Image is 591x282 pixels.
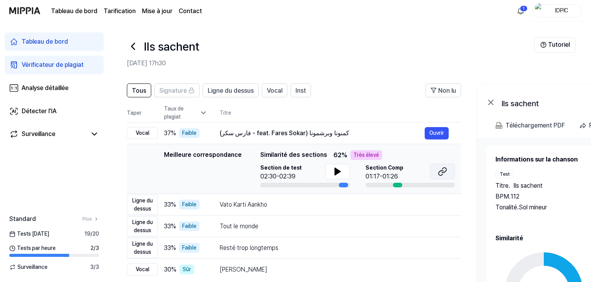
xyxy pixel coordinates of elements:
font: [DATE] 17h30 [127,59,166,67]
font: Tout le monde [220,223,258,230]
font: . [509,182,510,189]
button: Tutoriel [534,37,576,53]
font: 02:30-02:39 [260,173,295,180]
font: Vocal [136,130,149,136]
font: Analyse détaillée [22,84,68,92]
font: Similarité [495,234,523,242]
font: Vato Karti Aankho [220,201,267,208]
font: Ils sachent [502,99,539,108]
font: Taux de plagiat [164,105,184,120]
button: Vocal [262,83,287,97]
font: Vocal [136,266,149,272]
font: 33 [164,201,171,208]
font: 30 [164,266,171,273]
img: 알림 [516,6,525,15]
button: Tous [127,83,151,97]
font: Surveillance [22,130,55,138]
a: Surveillance [9,129,87,139]
font: Détecter l'IA [22,107,56,115]
font: Informations sur la chanson [495,156,578,163]
font: Vérificateur de plagiat [22,61,84,68]
button: Ligne du dessus [203,83,259,97]
font: Tarification [104,7,136,15]
font: 2 [91,245,94,251]
img: profil [535,3,544,19]
a: Contact [179,7,202,16]
font: 3 [90,264,94,270]
font: % [171,266,176,273]
font: Sol mineur [519,204,547,211]
font: Téléchargement PDF [506,122,565,129]
font: Faible [182,201,196,207]
font: Meilleure correspondance [164,151,242,158]
font: Section de test [260,165,302,171]
font: Ligne du dessus [132,197,153,212]
font: Faible [182,245,196,251]
img: Aide [540,42,547,48]
font: 01:17-01:26 [366,173,398,180]
font: Mise à jour [142,7,173,15]
font: % [171,201,176,208]
font: Ligne du dessus [208,87,254,94]
font: Sûr [183,266,191,272]
font: Vocal [267,87,282,94]
a: Tableau de bord [51,7,97,16]
button: Tarification [104,7,136,16]
a: Mise à jour [142,7,173,16]
font: Signature [159,87,187,94]
font: % [171,223,176,230]
a: Plus [82,216,99,223]
font: 1 [523,6,524,10]
font: Faible [182,223,196,229]
a: Vérificateur de plagiat [5,56,104,74]
font: Tableau de bord [51,7,97,15]
font: 37 [164,129,171,137]
font: كمنونا وبرشمونا (feat. Fares Sokar - فارس سكر) [220,129,349,137]
font: % [171,129,176,137]
font: / [94,245,96,251]
font: Titre [495,182,509,189]
font: Très élevé [354,152,379,158]
button: Ouvrir [425,127,449,139]
button: 알림1 [514,5,527,17]
font: Resté trop longtemps [220,244,278,251]
font: BPM. [495,193,511,200]
font: Ils sachent [513,182,543,189]
font: Ils sachent [144,39,199,53]
font: Surveillance [17,264,48,270]
font: IDPIC [555,7,568,14]
font: Tests par heure [17,245,56,251]
h1: Ils sachent [144,38,199,55]
font: 33 [164,244,171,251]
font: Tableau de bord [22,38,68,45]
font: Non lu [438,87,456,94]
font: Titre [220,110,231,116]
font: 20 [92,231,99,237]
button: profilIDPIC [532,4,582,17]
font: Faible [182,130,196,136]
font: Ouvrir [429,130,444,136]
font: 112 [511,193,519,200]
font: 19 [84,231,91,237]
font: % [171,244,176,251]
font: Taper [127,110,142,116]
font: 3 [96,264,99,270]
font: 33 [164,223,171,230]
button: Signature [154,83,200,97]
font: / [94,264,96,270]
font: Tests [DATE] [17,231,49,237]
a: Tableau de bord [5,32,104,51]
font: Similarité des sections [260,151,327,158]
font: Tutoriel [548,41,570,48]
font: Section Comp [366,165,403,171]
a: Détecter l'IA [5,102,104,121]
button: Téléchargement PDF [494,118,567,133]
a: Analyse détaillée [5,79,104,97]
font: Ligne du dessus [132,241,153,255]
font: 3 [96,245,99,251]
font: Plus [82,216,92,222]
button: Inst [290,83,311,97]
font: 62 [333,151,342,159]
font: Standard [9,215,36,223]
